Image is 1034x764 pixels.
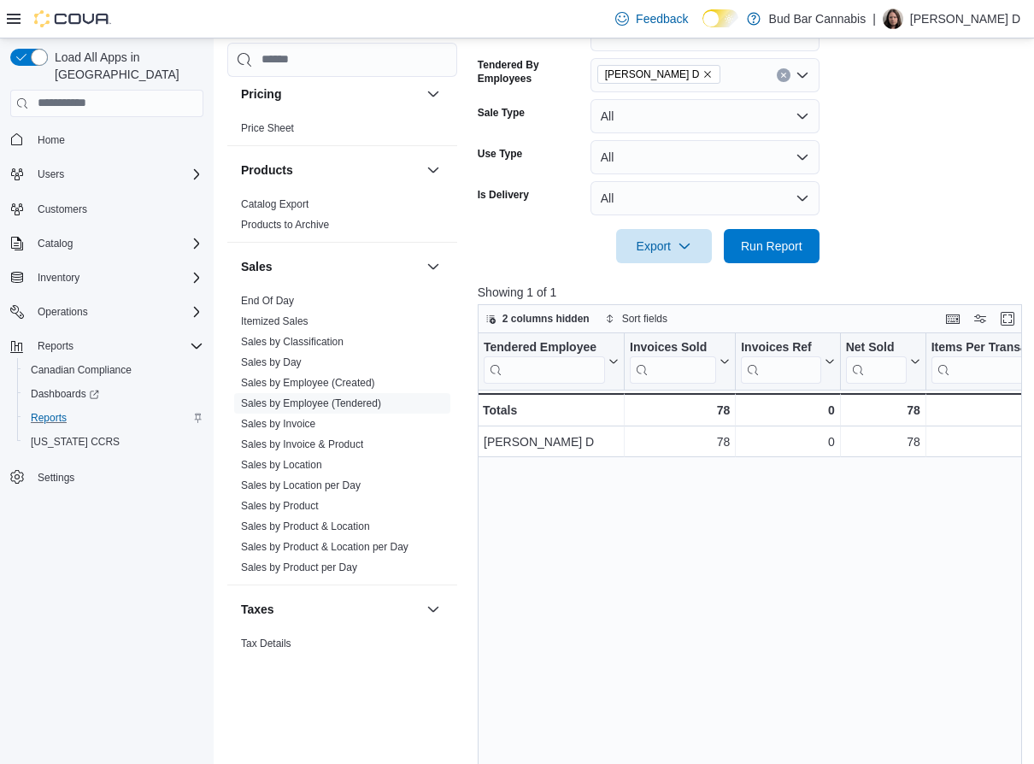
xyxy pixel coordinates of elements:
[241,520,370,532] a: Sales by Product & Location
[31,233,203,254] span: Catalog
[31,130,72,150] a: Home
[241,198,308,210] a: Catalog Export
[502,312,590,326] span: 2 columns hidden
[845,339,906,356] div: Net Sold
[970,309,990,329] button: Display options
[38,203,87,216] span: Customers
[38,271,79,285] span: Inventory
[24,432,203,452] span: Washington CCRS
[598,309,674,329] button: Sort fields
[590,140,820,174] button: All
[484,339,605,383] div: Tendered Employee
[241,417,315,431] span: Sales by Invoice
[31,199,94,220] a: Customers
[741,339,820,356] div: Invoices Ref
[241,85,281,103] h3: Pricing
[636,10,688,27] span: Feedback
[241,397,381,409] a: Sales by Employee (Tendered)
[241,219,329,231] a: Products to Archive
[38,305,88,319] span: Operations
[3,464,210,489] button: Settings
[241,500,319,512] a: Sales by Product
[31,387,99,401] span: Dashboards
[241,601,420,618] button: Taxes
[17,406,210,430] button: Reports
[741,339,834,383] button: Invoices Ref
[31,233,79,254] button: Catalog
[48,49,203,83] span: Load All Apps in [GEOGRAPHIC_DATA]
[3,300,210,324] button: Operations
[423,256,444,277] button: Sales
[31,336,203,356] span: Reports
[24,432,126,452] a: [US_STATE] CCRS
[484,432,619,452] div: [PERSON_NAME] D
[241,218,329,232] span: Products to Archive
[31,129,203,150] span: Home
[227,194,457,242] div: Products
[241,479,361,492] span: Sales by Location per Day
[423,84,444,104] button: Pricing
[17,382,210,406] a: Dashboards
[24,360,203,380] span: Canadian Compliance
[24,360,138,380] a: Canadian Compliance
[241,294,294,308] span: End Of Day
[702,69,713,79] button: Remove Wren D from selection in this group
[38,237,73,250] span: Catalog
[241,479,361,491] a: Sales by Location per Day
[241,637,291,650] span: Tax Details
[741,400,834,420] div: 0
[741,339,820,383] div: Invoices Ref
[17,358,210,382] button: Canadian Compliance
[769,9,867,29] p: Bud Bar Cannabis
[24,408,203,428] span: Reports
[241,499,319,513] span: Sales by Product
[597,65,721,84] span: Wren D
[31,198,203,220] span: Customers
[241,397,381,410] span: Sales by Employee (Tendered)
[31,302,203,322] span: Operations
[605,66,700,83] span: [PERSON_NAME] D
[702,9,738,27] input: Dark Mode
[31,466,203,487] span: Settings
[31,267,86,288] button: Inventory
[741,238,802,255] span: Run Report
[483,400,619,420] div: Totals
[845,339,906,383] div: Net Sold
[479,309,596,329] button: 2 columns hidden
[10,120,203,534] nav: Complex example
[241,162,293,179] h3: Products
[241,335,344,349] span: Sales by Classification
[241,356,302,368] a: Sales by Day
[227,633,457,681] div: Taxes
[241,601,274,618] h3: Taxes
[241,418,315,430] a: Sales by Invoice
[241,122,294,134] a: Price Sheet
[24,408,73,428] a: Reports
[241,258,273,275] h3: Sales
[3,232,210,256] button: Catalog
[883,9,903,29] div: Wren D
[241,561,357,573] a: Sales by Product per Day
[241,258,420,275] button: Sales
[241,85,420,103] button: Pricing
[241,197,308,211] span: Catalog Export
[31,164,203,185] span: Users
[626,229,702,263] span: Export
[3,162,210,186] button: Users
[630,339,716,383] div: Invoices Sold
[3,266,210,290] button: Inventory
[630,339,730,383] button: Invoices Sold
[24,384,106,404] a: Dashboards
[846,432,920,452] div: 78
[241,376,375,390] span: Sales by Employee (Created)
[241,356,302,369] span: Sales by Day
[622,312,667,326] span: Sort fields
[17,430,210,454] button: [US_STATE] CCRS
[241,315,308,327] a: Itemized Sales
[478,188,529,202] label: Is Delivery
[845,339,919,383] button: Net Sold
[31,435,120,449] span: [US_STATE] CCRS
[3,127,210,152] button: Home
[796,68,809,82] button: Open list of options
[478,147,522,161] label: Use Type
